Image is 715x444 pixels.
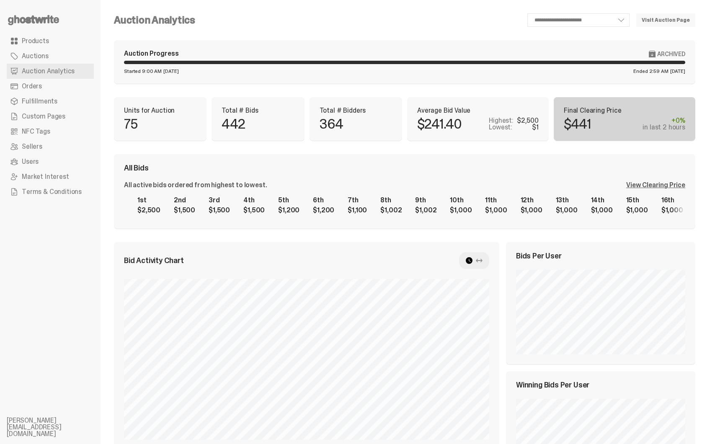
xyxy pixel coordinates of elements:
span: [DATE] [670,69,685,74]
div: $1,002 [415,207,436,214]
span: Products [22,38,49,44]
div: $1,000 [521,207,542,214]
div: 9th [415,197,436,204]
div: $2,500 [137,207,160,214]
a: Products [7,34,94,49]
p: 75 [124,117,137,131]
div: $1,000 [485,207,507,214]
span: Custom Pages [22,113,65,120]
div: Auction Progress [124,50,178,57]
div: +0% [643,117,685,124]
span: Archived [657,51,685,57]
span: Started 9:00 AM [124,69,162,74]
p: Lowest: [489,124,512,131]
span: Auction Analytics [22,68,75,75]
div: View Clearing Price [626,182,685,188]
div: 10th [450,197,472,204]
a: Sellers [7,139,94,154]
div: 2nd [174,197,195,204]
a: Orders [7,79,94,94]
a: Visit Auction Page [636,13,695,27]
div: $1,000 [661,207,683,214]
div: 3rd [209,197,230,204]
div: $1,500 [243,207,265,214]
a: Market Interest [7,169,94,184]
span: Bids Per User [516,252,562,260]
p: 442 [222,117,245,131]
div: All active bids ordered from highest to lowest. [124,182,267,188]
div: $1,002 [380,207,402,214]
span: Orders [22,83,42,90]
p: Average Bid Value [417,107,539,114]
p: Units for Auction [124,107,196,114]
div: 11th [485,197,507,204]
div: 6th [313,197,334,204]
p: Highest: [489,117,514,124]
p: Total # Bidders [320,107,392,114]
p: Total # Bids [222,107,294,114]
div: $1,000 [591,207,613,214]
div: $1,000 [450,207,472,214]
a: Users [7,154,94,169]
a: Terms & Conditions [7,184,94,199]
div: $1,200 [313,207,334,214]
span: Ended 2:59 AM [633,69,668,74]
span: Auctions [22,53,49,59]
span: Terms & Conditions [22,188,82,195]
div: in last 2 hours [643,124,685,131]
div: 7th [348,197,367,204]
a: NFC Tags [7,124,94,139]
div: 12th [521,197,542,204]
span: NFC Tags [22,128,50,135]
span: Fulfillments [22,98,57,105]
div: $1,000 [556,207,578,214]
a: Fulfillments [7,94,94,109]
div: $1,200 [278,207,299,214]
span: [DATE] [163,69,178,74]
div: 16th [661,197,683,204]
div: $1,000 [626,207,648,214]
div: 1st [137,197,160,204]
div: 15th [626,197,648,204]
div: $2,500 [517,117,539,124]
span: Users [22,158,39,165]
div: 14th [591,197,613,204]
span: Winning Bids Per User [516,381,589,389]
div: $1,500 [209,207,230,214]
div: $1,100 [348,207,367,214]
p: Final Clearing Price [564,107,685,114]
div: 4th [243,197,265,204]
p: $441 [564,117,591,131]
a: Auction Analytics [7,64,94,79]
h4: Auction Analytics [114,15,195,25]
p: 364 [320,117,343,131]
span: Market Interest [22,173,69,180]
li: [PERSON_NAME][EMAIL_ADDRESS][DOMAIN_NAME] [7,417,107,437]
div: $1 [532,124,539,131]
div: 8th [380,197,402,204]
div: 13th [556,197,578,204]
div: 5th [278,197,299,204]
span: All Bids [124,164,149,172]
span: Sellers [22,143,42,150]
p: $241.40 [417,117,462,131]
span: Bid Activity Chart [124,257,184,264]
a: Auctions [7,49,94,64]
a: Custom Pages [7,109,94,124]
div: $1,500 [174,207,195,214]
